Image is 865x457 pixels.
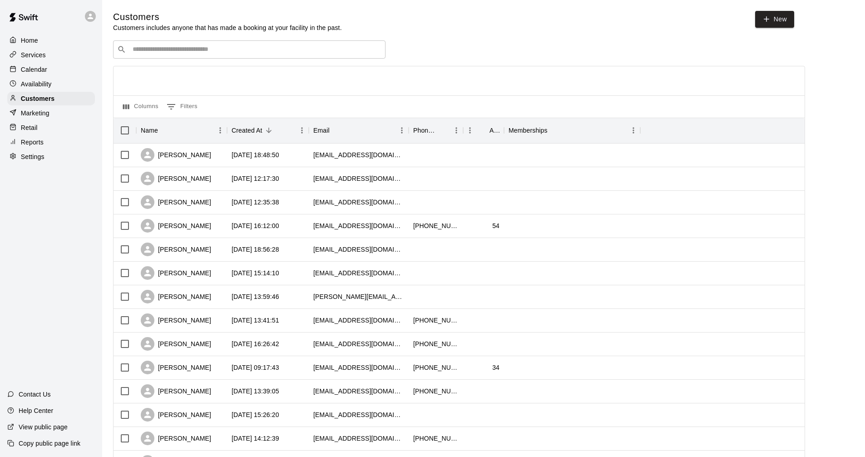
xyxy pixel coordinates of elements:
[21,65,47,74] p: Calendar
[262,124,275,137] button: Sort
[141,195,211,209] div: [PERSON_NAME]
[492,363,499,372] div: 34
[313,118,330,143] div: Email
[213,124,227,137] button: Menu
[21,109,49,118] p: Marketing
[232,245,279,254] div: 2025-08-13 18:56:28
[21,94,54,103] p: Customers
[313,268,404,278] div: clarkwestcot@cwcpa.ca
[413,339,459,348] div: +17057875200
[7,77,95,91] a: Availability
[627,124,640,137] button: Menu
[141,432,211,445] div: [PERSON_NAME]
[313,150,404,159] div: rsweeney15@gmail.com
[113,40,386,59] div: Search customers by name or email
[7,121,95,134] a: Retail
[232,268,279,278] div: 2025-08-12 15:14:10
[413,387,459,396] div: +19058077176
[413,363,459,372] div: +17053350994
[158,124,171,137] button: Sort
[19,390,51,399] p: Contact Us
[413,434,459,443] div: +17057169840
[232,174,279,183] div: 2025-08-16 12:17:30
[141,313,211,327] div: [PERSON_NAME]
[232,387,279,396] div: 2025-08-08 13:39:05
[141,408,211,422] div: [PERSON_NAME]
[7,34,95,47] div: Home
[437,124,450,137] button: Sort
[21,123,38,132] p: Retail
[755,11,794,28] a: New
[141,361,211,374] div: [PERSON_NAME]
[313,387,404,396] div: brad_bassett@crossroadsequipment.com
[232,118,262,143] div: Created At
[21,152,44,161] p: Settings
[21,138,44,147] p: Reports
[232,292,279,301] div: 2025-08-11 13:59:46
[113,11,342,23] h5: Customers
[489,118,499,143] div: Age
[463,124,477,137] button: Menu
[7,135,95,149] a: Reports
[509,118,548,143] div: Memberships
[477,124,489,137] button: Sort
[313,316,404,325] div: matsonally12@gmail.com
[141,266,211,280] div: [PERSON_NAME]
[463,118,504,143] div: Age
[141,118,158,143] div: Name
[141,384,211,398] div: [PERSON_NAME]
[21,79,52,89] p: Availability
[232,363,279,372] div: 2025-08-09 09:17:43
[141,172,211,185] div: [PERSON_NAME]
[232,198,279,207] div: 2025-08-15 12:35:38
[450,124,463,137] button: Menu
[232,221,279,230] div: 2025-08-14 16:12:00
[141,290,211,303] div: [PERSON_NAME]
[113,23,342,32] p: Customers includes anyone that has made a booking at your facility in the past.
[295,124,309,137] button: Menu
[7,92,95,105] div: Customers
[313,221,404,230] div: mleng2@hotmail.com
[19,439,80,448] p: Copy public page link
[313,363,404,372] div: jessiesalonen@hotmail.com
[7,63,95,76] a: Calendar
[21,36,38,45] p: Home
[7,48,95,62] a: Services
[409,118,463,143] div: Phone Number
[141,219,211,233] div: [PERSON_NAME]
[21,50,46,60] p: Services
[232,339,279,348] div: 2025-08-10 16:26:42
[19,422,68,432] p: View public page
[141,243,211,256] div: [PERSON_NAME]
[121,99,161,114] button: Select columns
[413,221,459,230] div: +17056410696
[395,124,409,137] button: Menu
[313,174,404,183] div: kanehengry0789@gmail.com
[232,410,279,419] div: 2025-08-07 15:26:20
[7,150,95,164] a: Settings
[19,406,53,415] p: Help Center
[313,292,404,301] div: jeffchofman@hotmail.com
[136,118,227,143] div: Name
[232,434,279,443] div: 2025-08-07 14:12:39
[232,150,279,159] div: 2025-08-16 18:48:50
[313,410,404,419] div: duffmechanical@gmail.com
[548,124,560,137] button: Sort
[313,198,404,207] div: michaelferrari@hunterelectric.ca
[227,118,309,143] div: Created At
[141,148,211,162] div: [PERSON_NAME]
[232,316,279,325] div: 2025-08-11 13:41:51
[330,124,342,137] button: Sort
[141,337,211,351] div: [PERSON_NAME]
[164,99,200,114] button: Show filters
[7,106,95,120] a: Marketing
[309,118,409,143] div: Email
[492,221,499,230] div: 54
